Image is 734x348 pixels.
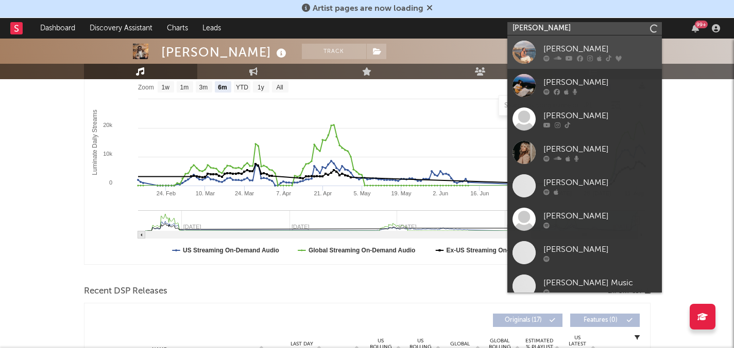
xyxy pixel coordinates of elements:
[692,24,699,32] button: 99+
[235,84,248,91] text: YTD
[507,203,662,236] a: [PERSON_NAME]
[183,247,279,254] text: US Streaming On-Demand Audio
[195,18,228,39] a: Leads
[543,109,657,122] div: [PERSON_NAME]
[308,247,415,254] text: Global Streaming On-Demand Audio
[302,44,366,59] button: Track
[543,243,657,255] div: [PERSON_NAME]
[543,43,657,55] div: [PERSON_NAME]
[507,102,662,136] a: [PERSON_NAME]
[470,190,489,196] text: 16. Jun
[33,18,82,39] a: Dashboard
[180,84,189,91] text: 1m
[160,18,195,39] a: Charts
[507,169,662,203] a: [PERSON_NAME]
[695,21,708,28] div: 99 +
[276,84,283,91] text: All
[353,190,371,196] text: 5. May
[138,84,154,91] text: Zoom
[218,84,227,91] text: 6m
[103,122,112,128] text: 20k
[234,190,254,196] text: 24. Mar
[507,136,662,169] a: [PERSON_NAME]
[258,84,264,91] text: 1y
[84,285,167,298] span: Recent DSP Releases
[543,76,657,88] div: [PERSON_NAME]
[507,236,662,269] a: [PERSON_NAME]
[577,317,624,323] span: Features ( 0 )
[82,18,160,39] a: Discovery Assistant
[543,210,657,222] div: [PERSON_NAME]
[156,190,175,196] text: 24. Feb
[91,109,98,175] text: Luminate Daily Streams
[507,69,662,102] a: [PERSON_NAME]
[543,143,657,155] div: [PERSON_NAME]
[314,190,332,196] text: 21. Apr
[499,102,608,110] input: Search by song name or URL
[507,35,662,69] a: [PERSON_NAME]
[507,269,662,303] a: [PERSON_NAME] Music
[507,22,662,35] input: Search for artists
[161,84,169,91] text: 1w
[391,190,412,196] text: 19. May
[426,5,433,13] span: Dismiss
[500,317,547,323] span: Originals ( 17 )
[276,190,291,196] text: 7. Apr
[446,247,552,254] text: Ex-US Streaming On-Demand Audio
[570,314,640,327] button: Features(0)
[103,151,112,157] text: 10k
[543,277,657,289] div: [PERSON_NAME] Music
[493,314,562,327] button: Originals(17)
[161,44,289,61] div: [PERSON_NAME]
[195,190,215,196] text: 10. Mar
[433,190,448,196] text: 2. Jun
[84,59,650,264] svg: Luminate Daily Consumption
[543,176,657,189] div: [PERSON_NAME]
[313,5,423,13] span: Artist pages are now loading
[199,84,208,91] text: 3m
[109,179,112,186] text: 0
